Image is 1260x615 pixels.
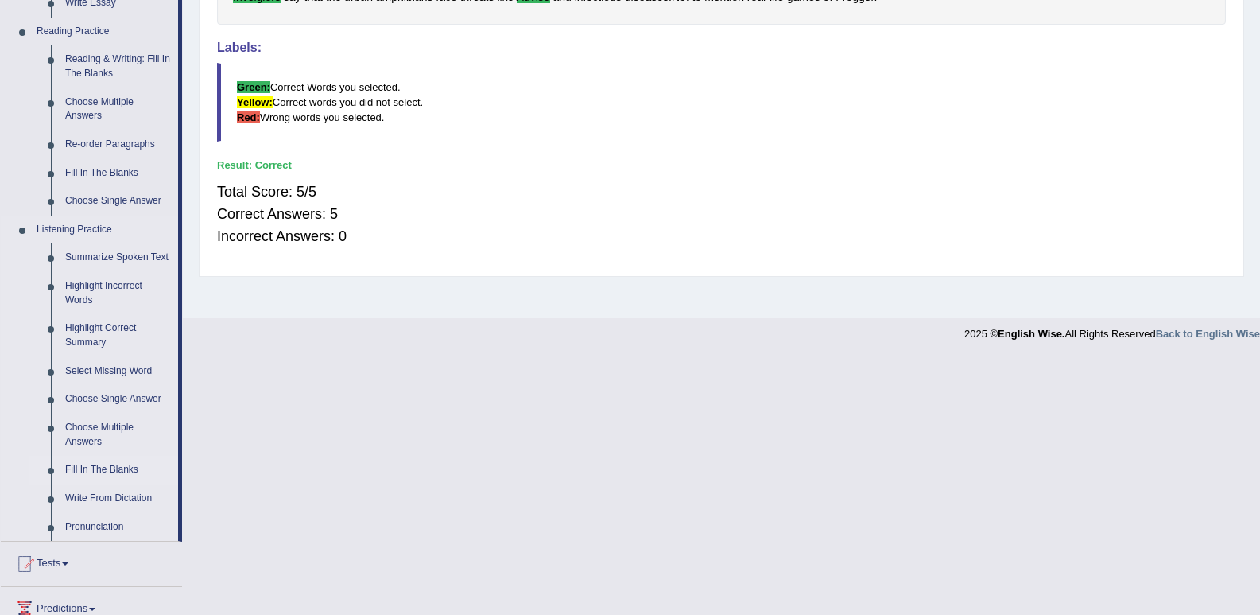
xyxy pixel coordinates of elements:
[217,41,1226,55] h4: Labels:
[217,173,1226,255] div: Total Score: 5/5 Correct Answers: 5 Incorrect Answers: 0
[964,318,1260,341] div: 2025 © All Rights Reserved
[58,187,178,216] a: Choose Single Answer
[29,216,178,244] a: Listening Practice
[58,159,178,188] a: Fill In The Blanks
[998,328,1064,340] strong: English Wise.
[58,243,178,272] a: Summarize Spoken Text
[1156,328,1260,340] a: Back to English Wise
[58,456,178,485] a: Fill In The Blanks
[58,385,178,414] a: Choose Single Answer
[237,81,270,93] b: Green:
[58,485,178,513] a: Write From Dictation
[58,414,178,456] a: Choose Multiple Answers
[237,96,273,108] b: Yellow:
[237,111,260,123] b: Red:
[29,18,178,46] a: Reading Practice
[217,158,1226,173] div: Result:
[58,88,178,130] a: Choose Multiple Answers
[58,130,178,159] a: Re-order Paragraphs
[58,272,178,314] a: Highlight Incorrect Words
[58,45,178,88] a: Reading & Writing: Fill In The Blanks
[58,357,178,386] a: Select Missing Word
[58,513,178,542] a: Pronunciation
[217,63,1226,142] blockquote: Correct Words you selected. Correct words you did not select. Wrong words you selected.
[1,542,182,582] a: Tests
[58,314,178,356] a: Highlight Correct Summary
